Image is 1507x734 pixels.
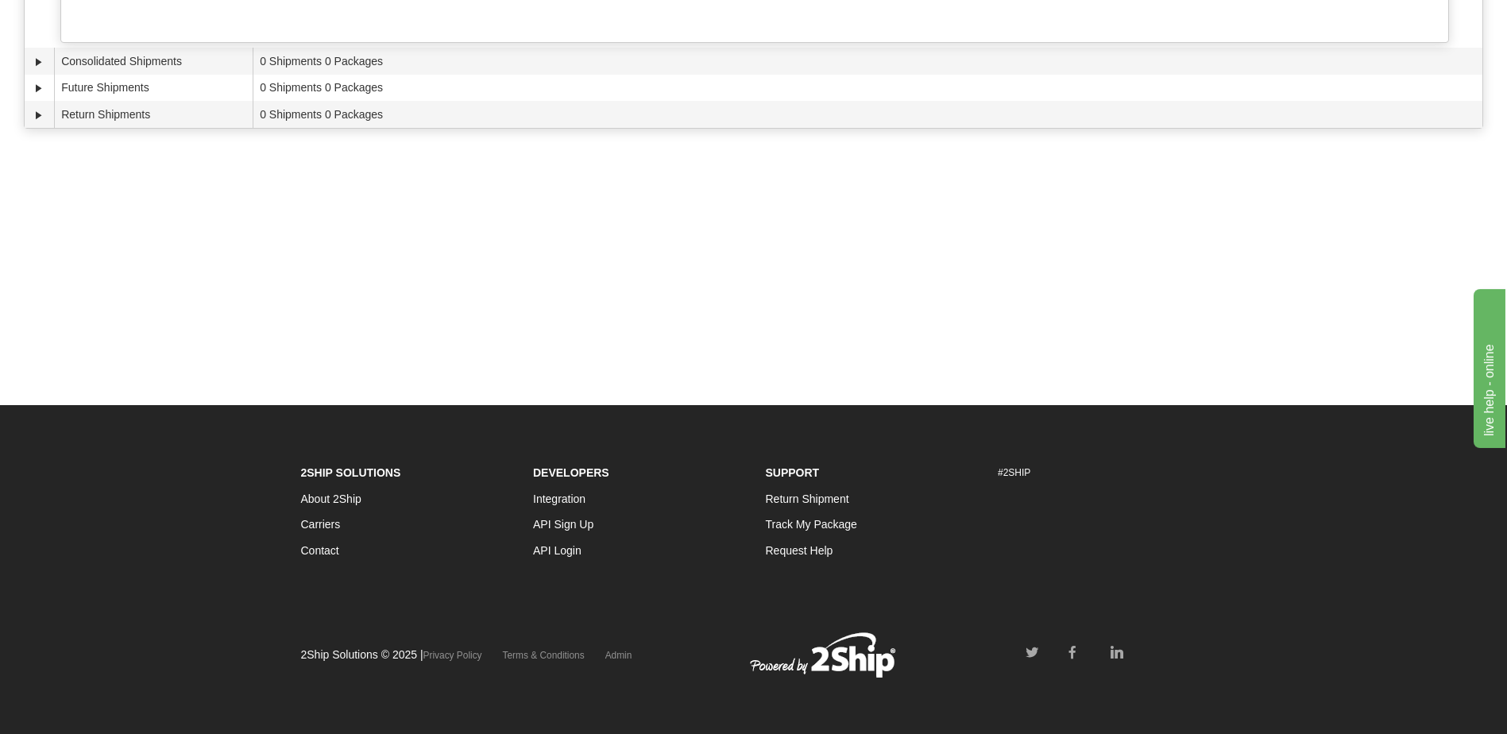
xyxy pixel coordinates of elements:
a: Privacy Policy [423,650,482,661]
a: Request Help [766,544,833,557]
strong: 2Ship Solutions [301,466,401,479]
a: Return Shipment [766,493,849,505]
a: API Login [533,544,582,557]
h6: #2SHIP [998,468,1207,478]
a: Track My Package [766,518,857,531]
a: Integration [533,493,585,505]
a: Expand [31,107,47,123]
span: 2Ship Solutions © 2025 | [301,648,482,661]
a: Carriers [301,518,341,531]
td: Consolidated Shipments [54,48,253,75]
td: 0 Shipments 0 Packages [253,101,1482,128]
a: Terms & Conditions [503,650,585,661]
td: Future Shipments [54,75,253,102]
a: Expand [31,54,47,70]
a: API Sign Up [533,518,593,531]
div: live help - online [12,10,147,29]
td: 0 Shipments 0 Packages [253,75,1482,102]
strong: Developers [533,466,609,479]
iframe: chat widget [1470,286,1505,448]
a: Expand [31,80,47,96]
a: Contact [301,544,339,557]
a: Admin [605,650,632,661]
strong: Support [766,466,820,479]
td: Return Shipments [54,101,253,128]
a: About 2Ship [301,493,361,505]
td: 0 Shipments 0 Packages [253,48,1482,75]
